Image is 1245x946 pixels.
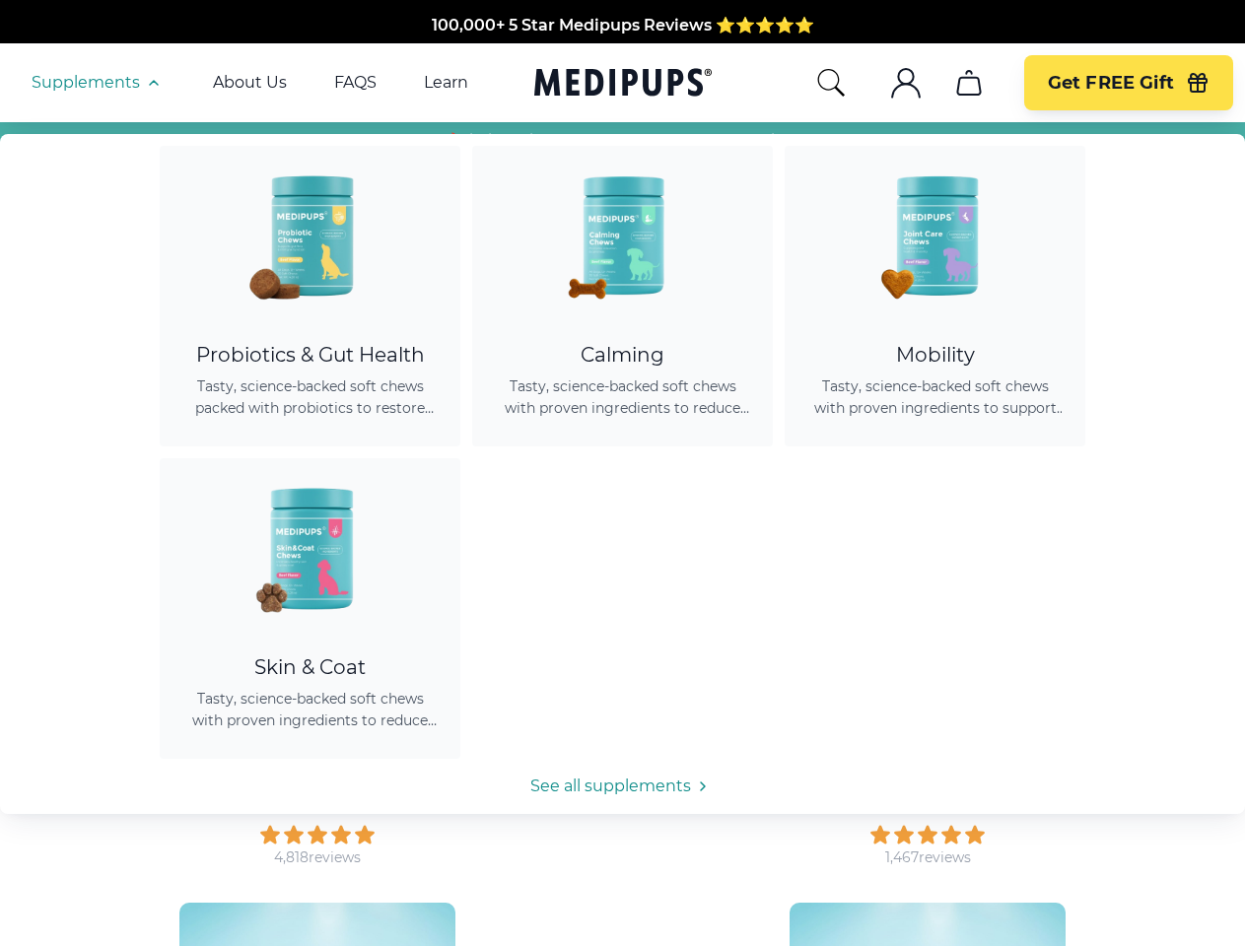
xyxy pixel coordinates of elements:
a: Joint Care Chews - MedipupsMobilityTasty, science-backed soft chews with proven ingredients to su... [785,146,1085,446]
a: Learn [424,73,468,93]
span: Tasty, science-backed soft chews with proven ingredients to reduce shedding, promote healthy skin... [183,688,437,731]
img: Joint Care Chews - Medipups [847,146,1024,323]
button: Supplements [32,71,166,95]
div: Skin & Coat [183,655,437,680]
a: Medipups [534,64,712,104]
div: Calming [496,343,749,368]
div: 1,467 reviews [885,848,971,867]
button: cart [945,59,993,106]
button: account [882,59,930,106]
img: Skin & Coat Chews - Medipups [222,458,399,636]
span: Tasty, science-backed soft chews with proven ingredients to reduce anxiety, promote relaxation, a... [496,375,749,419]
button: search [815,67,847,99]
div: Probiotics & Gut Health [183,343,437,368]
div: 4,818 reviews [274,848,361,867]
span: Get FREE Gift [1048,72,1174,95]
img: Calming Dog Chews - Medipups [534,146,712,323]
a: Skin & Coat Chews - MedipupsSkin & CoatTasty, science-backed soft chews with proven ingredients t... [160,458,460,759]
span: Tasty, science-backed soft chews packed with probiotics to restore gut balance, ease itching, sup... [183,375,437,419]
a: Calming Dog Chews - MedipupsCalmingTasty, science-backed soft chews with proven ingredients to re... [472,146,773,446]
span: Made In The [GEOGRAPHIC_DATA] from domestic & globally sourced ingredients [295,24,950,42]
a: About Us [213,73,287,93]
a: FAQS [334,73,377,93]
div: Mobility [808,343,1062,368]
a: Probiotic Dog Chews - MedipupsProbiotics & Gut HealthTasty, science-backed soft chews packed with... [160,146,460,446]
span: Tasty, science-backed soft chews with proven ingredients to support joint health, improve mobilit... [808,375,1062,419]
button: Get FREE Gift [1024,55,1233,110]
img: Probiotic Dog Chews - Medipups [222,146,399,323]
span: Supplements [32,73,140,93]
